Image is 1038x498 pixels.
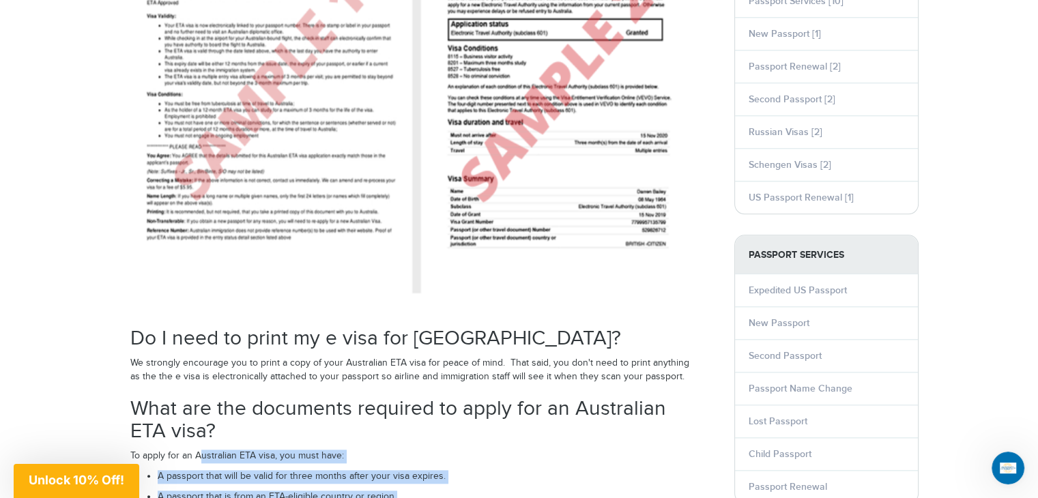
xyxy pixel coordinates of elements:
[749,350,822,362] a: Second Passport
[749,448,811,460] a: Child Passport
[749,383,852,394] a: Passport Name Change
[158,470,704,484] p: A passport that will be valid for three months after your visa expires.
[130,450,704,463] p: To apply for an Australian ETA visa, you must have:
[735,235,918,274] strong: PASSPORT SERVICES
[992,452,1024,484] iframe: Intercom live chat
[749,317,809,329] a: New Passport
[130,357,704,384] p: We strongly encourage you to print a copy of your Australian ETA visa for peace of mind. That sai...
[130,327,704,350] h2: Do I need to print my e visa for [GEOGRAPHIC_DATA]?
[749,28,821,40] a: New Passport [1]
[749,481,827,493] a: Passport Renewal
[14,464,139,498] div: Unlock 10% Off!
[749,159,831,171] a: Schengen Visas [2]
[749,93,835,105] a: Second Passport [2]
[749,284,847,296] a: Expedited US Passport
[749,415,807,427] a: Lost Passport
[29,473,124,487] span: Unlock 10% Off!
[749,126,822,138] a: Russian Visas [2]
[130,398,704,443] h2: What are the documents required to apply for an Australian ETA visa?
[749,192,854,203] a: US Passport Renewal [1]
[749,61,841,72] a: Passport Renewal [2]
